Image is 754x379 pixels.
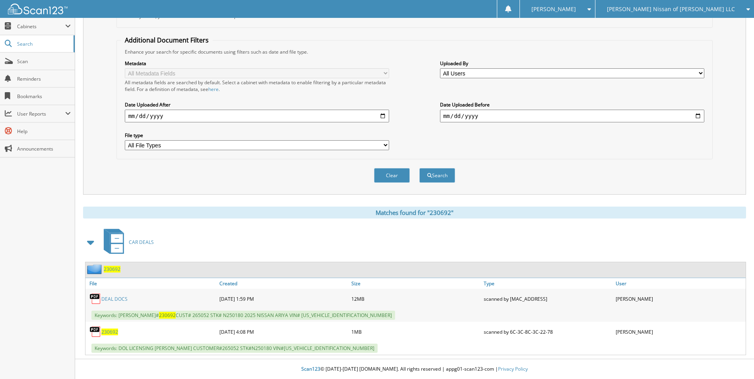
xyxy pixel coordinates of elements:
span: Scan [17,58,71,65]
div: scanned by [MAC_ADDRESS] [482,291,614,307]
span: Search [17,41,70,47]
label: Date Uploaded After [125,101,389,108]
span: 230692 [159,312,176,319]
a: 230692 [104,266,120,273]
img: PDF.png [89,293,101,305]
div: [PERSON_NAME] [614,291,746,307]
label: Uploaded By [440,60,704,67]
label: File type [125,132,389,139]
span: [PERSON_NAME] [531,7,576,12]
span: Cabinets [17,23,65,30]
a: Created [217,278,349,289]
div: 1MB [349,324,481,340]
span: CAR DEALS [129,239,154,246]
a: Type [482,278,614,289]
span: Reminders [17,75,71,82]
span: Help [17,128,71,135]
div: All metadata fields are searched by default. Select a cabinet with metadata to enable filtering b... [125,79,389,93]
span: Keywords: DOL LICENSING [PERSON_NAME] CUSTOMER#265052 STK#N250180 VIN#[US_VEHICLE_IDENTIFICATION_... [91,344,378,353]
span: User Reports [17,110,65,117]
img: folder2.png [87,264,104,274]
span: Scan123 [301,365,320,372]
div: Matches found for "230692" [83,207,746,219]
a: Size [349,278,481,289]
div: [DATE] 4:08 PM [217,324,349,340]
img: PDF.png [89,326,101,338]
label: Metadata [125,60,389,67]
div: scanned by 6C-3C-8C-3C-22-78 [482,324,614,340]
button: Search [419,168,455,183]
input: start [125,110,389,122]
button: Clear [374,168,410,183]
legend: Additional Document Filters [121,36,213,44]
img: scan123-logo-white.svg [8,4,68,14]
a: User [614,278,746,289]
label: Date Uploaded Before [440,101,704,108]
div: Enhance your search for specific documents using filters such as date and file type. [121,48,708,55]
div: 12MB [349,291,481,307]
span: Keywords: [PERSON_NAME]# CUST# 265052 STK# N250180 2025 NISSAN ARIYA VIN# [US_VEHICLE_IDENTIFICAT... [91,311,395,320]
a: here [208,86,219,93]
span: [PERSON_NAME] Nissan of [PERSON_NAME] LLC [607,7,735,12]
div: [DATE] 1:59 PM [217,291,349,307]
span: Announcements [17,145,71,152]
input: end [440,110,704,122]
a: 230692 [101,329,118,335]
span: Bookmarks [17,93,71,100]
a: CAR DEALS [99,226,154,258]
a: DEAL DOCS [101,296,128,302]
a: Privacy Policy [498,365,528,372]
div: [PERSON_NAME] [614,324,746,340]
div: © [DATE]-[DATE] [DOMAIN_NAME]. All rights reserved | appg01-scan123-com | [75,360,754,379]
a: File [85,278,217,289]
